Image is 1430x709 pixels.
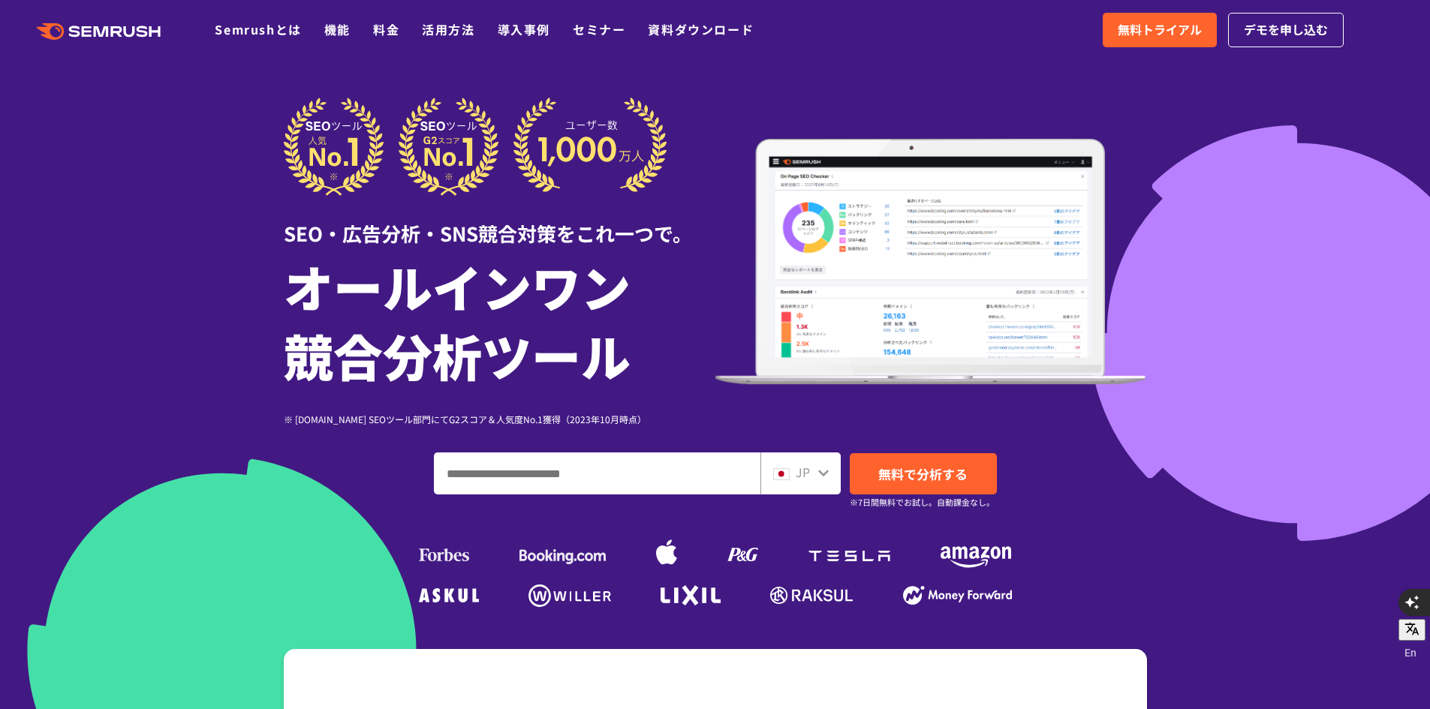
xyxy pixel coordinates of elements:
[648,20,754,38] a: 資料ダウンロード
[284,251,715,389] h1: オールインワン 競合分析ツール
[373,20,399,38] a: 料金
[573,20,625,38] a: セミナー
[215,20,301,38] a: Semrushとは
[1103,13,1217,47] a: 無料トライアル
[324,20,351,38] a: 機能
[498,20,550,38] a: 導入事例
[284,412,715,426] div: ※ [DOMAIN_NAME] SEOツール部門にてG2スコア＆人気度No.1獲得（2023年10月時点）
[435,453,760,494] input: ドメイン、キーワードまたはURLを入力してください
[284,196,715,248] div: SEO・広告分析・SNS競合対策をこれ一つで。
[1244,20,1328,40] span: デモを申し込む
[878,464,968,483] span: 無料で分析する
[850,495,995,509] small: ※7日間無料でお試し。自動課金なし。
[850,453,997,494] a: 無料で分析する
[422,20,474,38] a: 活用方法
[1118,20,1202,40] span: 無料トライアル
[1228,13,1344,47] a: デモを申し込む
[796,463,810,481] span: JP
